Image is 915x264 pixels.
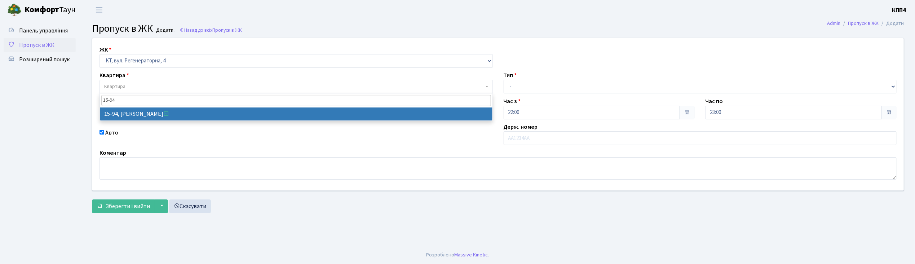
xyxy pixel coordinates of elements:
[19,56,70,63] span: Розширений пошук
[817,16,915,31] nav: breadcrumb
[504,97,521,106] label: Час з
[19,27,68,35] span: Панель управління
[169,199,211,213] a: Скасувати
[25,4,76,16] span: Таун
[92,199,155,213] button: Зберегти і вийти
[100,107,492,120] li: 15-94, [PERSON_NAME]
[179,27,242,34] a: Назад до всіхПропуск в ЖК
[827,19,841,27] a: Admin
[892,6,906,14] a: КПП4
[25,4,59,16] b: Комфорт
[848,19,879,27] a: Пропуск в ЖК
[7,3,22,17] img: logo.png
[92,21,153,36] span: Пропуск в ЖК
[19,41,54,49] span: Пропуск в ЖК
[100,45,111,54] label: ЖК
[100,149,126,157] label: Коментар
[155,27,176,34] small: Додати .
[4,23,76,38] a: Панель управління
[106,202,150,210] span: Зберегти і вийти
[104,83,125,90] span: Квартира
[504,123,538,131] label: Держ. номер
[879,19,904,27] li: Додати
[105,128,118,137] label: Авто
[504,71,517,80] label: Тип
[504,131,897,145] input: АА1234АА
[4,38,76,52] a: Пропуск в ЖК
[212,27,242,34] span: Пропуск в ЖК
[454,251,488,259] a: Massive Kinetic
[426,251,489,259] div: Розроблено .
[4,52,76,67] a: Розширений пошук
[90,4,108,16] button: Переключити навігацію
[706,97,723,106] label: Час по
[100,71,129,80] label: Квартира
